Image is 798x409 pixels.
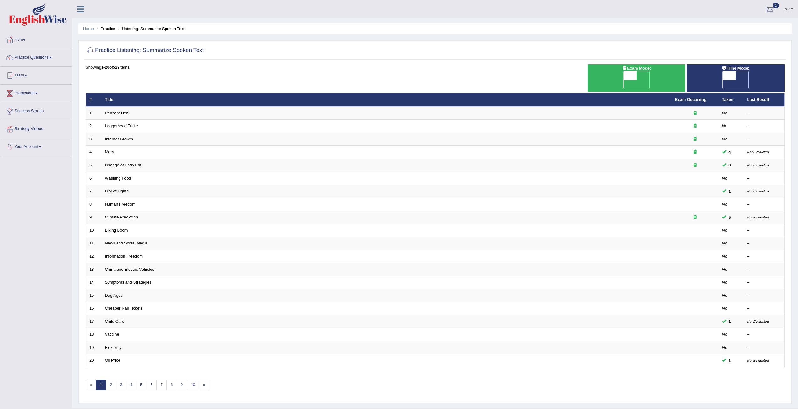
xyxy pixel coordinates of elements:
a: 9 [177,380,187,390]
a: Mars [105,149,114,154]
a: News and Social Media [105,241,148,245]
th: Last Result [744,93,785,107]
em: No [722,241,727,245]
a: Home [0,31,72,47]
em: No [722,111,727,115]
div: – [747,306,781,312]
span: « [86,380,96,390]
a: 2 [106,380,116,390]
td: 18 [86,328,102,341]
em: No [722,345,727,350]
div: – [747,240,781,246]
a: City of Lights [105,189,129,193]
div: Exam occurring question [675,136,715,142]
a: Oil Price [105,358,120,363]
em: No [722,293,727,298]
em: No [722,267,727,272]
th: Title [102,93,672,107]
a: Change of Body Fat [105,163,141,167]
a: Information Freedom [105,254,143,259]
small: Not Evaluated [747,189,769,193]
th: # [86,93,102,107]
a: Loggerhead Turtle [105,123,138,128]
span: Exam Mode: [620,65,653,71]
a: Tests [0,67,72,82]
a: Washing Food [105,176,131,181]
div: – [747,202,781,207]
div: – [747,110,781,116]
td: 4 [86,146,102,159]
td: 6 [86,172,102,185]
td: 7 [86,185,102,198]
em: No [722,332,727,337]
em: No [722,137,727,141]
a: Human Freedom [105,202,136,207]
a: 10 [187,380,199,390]
td: 1 [86,107,102,120]
a: 3 [116,380,126,390]
td: 16 [86,302,102,315]
div: – [747,293,781,299]
a: » [199,380,209,390]
span: You can still take this question [726,162,733,168]
a: 1 [96,380,106,390]
a: 4 [126,380,136,390]
em: No [722,202,727,207]
div: Exam occurring question [675,123,715,129]
td: 11 [86,237,102,250]
a: China and Electric Vehicles [105,267,155,272]
td: 19 [86,341,102,354]
em: No [722,280,727,285]
a: Internet Growth [105,137,133,141]
div: – [747,254,781,260]
a: Flexibility [105,345,122,350]
b: 1-20 [101,65,109,70]
a: Cheaper Rail Tickets [105,306,143,311]
li: Listening: Summarize Spoken Text [116,26,184,32]
div: – [747,345,781,351]
a: Symptoms and Strategies [105,280,152,285]
div: – [747,136,781,142]
div: – [747,332,781,338]
a: Your Account [0,138,72,154]
th: Taken [719,93,744,107]
span: 1 [773,3,779,8]
td: 8 [86,198,102,211]
a: 6 [146,380,156,390]
span: Time Mode: [719,65,752,71]
em: No [722,123,727,128]
a: Strategy Videos [0,120,72,136]
td: 12 [86,250,102,263]
td: 14 [86,276,102,289]
small: Not Evaluated [747,320,769,323]
div: Exam occurring question [675,162,715,168]
a: 7 [156,380,167,390]
div: Exam occurring question [675,149,715,155]
div: Exam occurring question [675,214,715,220]
td: 15 [86,289,102,302]
span: You can still take this question [726,214,733,221]
span: You can still take this question [726,149,733,155]
a: 8 [166,380,177,390]
a: Dog Ages [105,293,123,298]
small: Not Evaluated [747,163,769,167]
div: – [747,176,781,181]
span: You can still take this question [726,357,733,364]
a: Exam Occurring [675,97,706,102]
a: Predictions [0,85,72,100]
em: No [722,306,727,311]
a: Biking Boom [105,228,128,233]
em: No [722,228,727,233]
em: No [722,176,727,181]
div: Show exams occurring in exams [588,64,685,92]
a: Practice Questions [0,49,72,65]
a: Peasant Debt [105,111,130,115]
div: – [747,267,781,273]
div: Exam occurring question [675,110,715,116]
a: Child Care [105,319,124,324]
td: 17 [86,315,102,328]
td: 5 [86,159,102,172]
td: 3 [86,133,102,146]
td: 10 [86,224,102,237]
li: Practice [95,26,115,32]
